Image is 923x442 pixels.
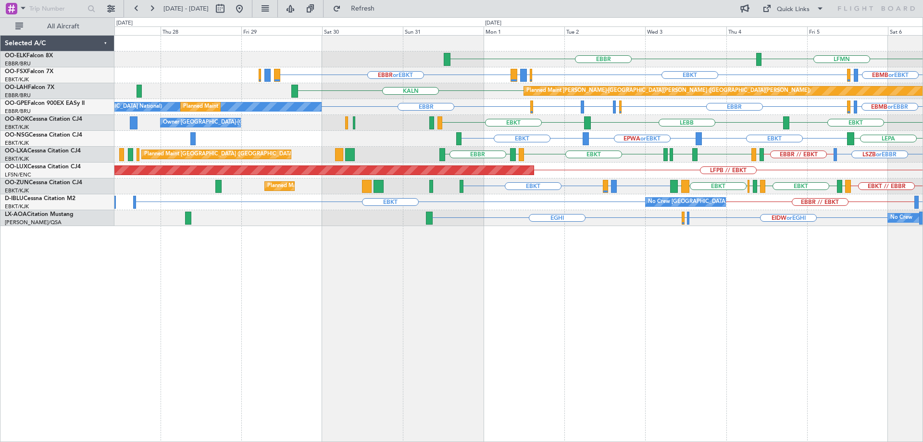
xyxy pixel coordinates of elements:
span: [DATE] - [DATE] [163,4,209,13]
a: EBBR/BRU [5,60,31,67]
div: Fri 29 [241,26,322,35]
span: All Aircraft [25,23,101,30]
div: Planned Maint [PERSON_NAME]-[GEOGRAPHIC_DATA][PERSON_NAME] ([GEOGRAPHIC_DATA][PERSON_NAME]) [526,84,811,98]
a: OO-LXACessna Citation CJ4 [5,148,81,154]
a: EBKT/KJK [5,203,29,210]
a: OO-ROKCessna Citation CJ4 [5,116,82,122]
input: Trip Number [29,1,85,16]
span: OO-LUX [5,164,27,170]
span: OO-ELK [5,53,26,59]
a: EBBR/BRU [5,92,31,99]
a: EBKT/KJK [5,187,29,194]
button: All Aircraft [11,19,104,34]
div: Wed 3 [645,26,726,35]
span: Refresh [343,5,383,12]
div: Wed 27 [79,26,160,35]
span: OO-LAH [5,85,28,90]
a: OO-LUXCessna Citation CJ4 [5,164,81,170]
a: OO-ELKFalcon 8X [5,53,53,59]
div: [DATE] [116,19,133,27]
a: OO-GPEFalcon 900EX EASy II [5,101,85,106]
span: OO-GPE [5,101,27,106]
a: LX-AOACitation Mustang [5,212,74,217]
button: Refresh [328,1,386,16]
a: EBKT/KJK [5,124,29,131]
div: [DATE] [485,19,501,27]
a: EBKT/KJK [5,155,29,163]
a: EBKT/KJK [5,76,29,83]
a: OO-ZUNCessna Citation CJ4 [5,180,82,186]
a: OO-LAHFalcon 7X [5,85,54,90]
a: OO-FSXFalcon 7X [5,69,53,75]
span: OO-ZUN [5,180,29,186]
span: LX-AOA [5,212,27,217]
div: Tue 2 [564,26,645,35]
button: Quick Links [758,1,829,16]
div: No Crew [890,211,912,225]
div: Planned Maint [GEOGRAPHIC_DATA] ([GEOGRAPHIC_DATA] National) [183,100,357,114]
a: [PERSON_NAME]/QSA [5,219,62,226]
div: Sat 30 [322,26,403,35]
a: EBKT/KJK [5,139,29,147]
span: OO-LXA [5,148,27,154]
div: Planned Maint [GEOGRAPHIC_DATA] ([GEOGRAPHIC_DATA] National) [144,147,318,162]
div: Mon 1 [484,26,564,35]
div: Owner [GEOGRAPHIC_DATA]-[GEOGRAPHIC_DATA] [163,115,293,130]
div: Planned Maint Kortrijk-[GEOGRAPHIC_DATA] [267,179,379,193]
div: Fri 5 [807,26,888,35]
div: Sun 31 [403,26,484,35]
a: OO-NSGCessna Citation CJ4 [5,132,82,138]
a: LFSN/ENC [5,171,31,178]
span: OO-FSX [5,69,27,75]
span: D-IBLU [5,196,24,202]
div: No Crew [GEOGRAPHIC_DATA] ([GEOGRAPHIC_DATA] National) [648,195,809,209]
span: OO-NSG [5,132,29,138]
div: Thu 4 [726,26,807,35]
div: Thu 28 [161,26,241,35]
div: Quick Links [777,5,810,14]
a: EBBR/BRU [5,108,31,115]
a: D-IBLUCessna Citation M2 [5,196,75,202]
span: OO-ROK [5,116,29,122]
